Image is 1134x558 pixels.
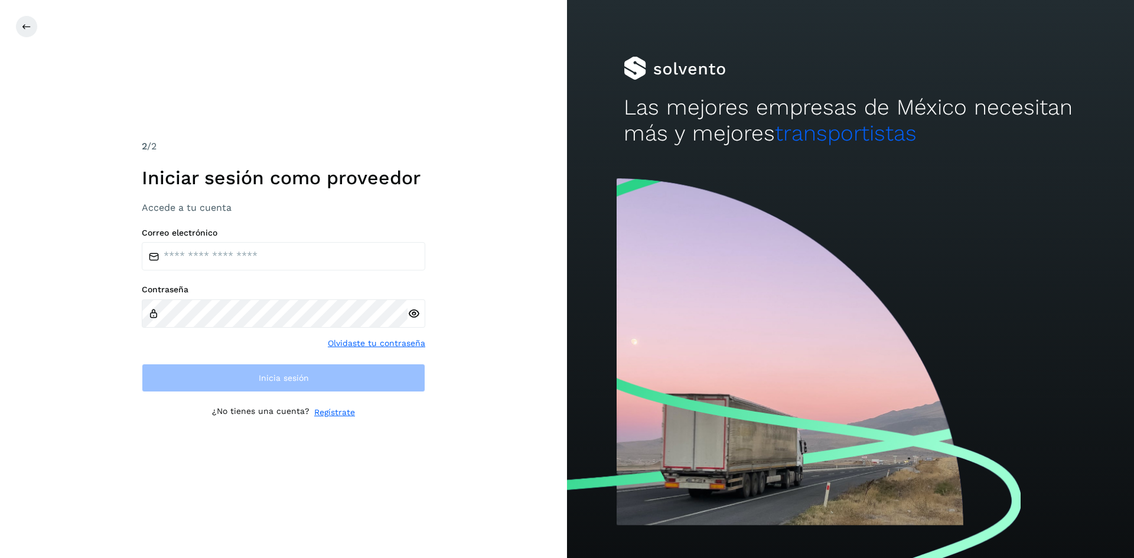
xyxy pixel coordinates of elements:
h1: Iniciar sesión como proveedor [142,167,425,189]
a: Regístrate [314,406,355,419]
span: 2 [142,141,147,152]
label: Contraseña [142,285,425,295]
button: Inicia sesión [142,364,425,392]
h2: Las mejores empresas de México necesitan más y mejores [624,94,1077,147]
a: Olvidaste tu contraseña [328,337,425,350]
span: Inicia sesión [259,374,309,382]
p: ¿No tienes una cuenta? [212,406,309,419]
span: transportistas [775,120,917,146]
label: Correo electrónico [142,228,425,238]
div: /2 [142,139,425,154]
h3: Accede a tu cuenta [142,202,425,213]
